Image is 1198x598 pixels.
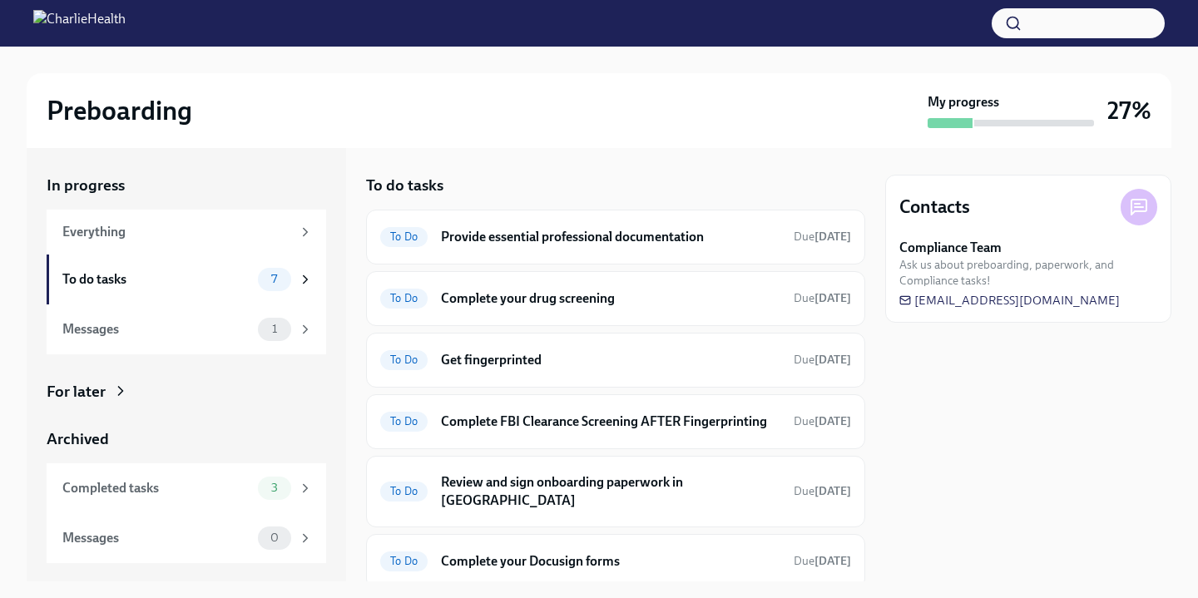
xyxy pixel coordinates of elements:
[441,289,780,308] h6: Complete your drug screening
[794,291,851,305] span: Due
[899,257,1157,289] span: Ask us about preboarding, paperwork, and Compliance tasks!
[380,555,428,567] span: To Do
[899,195,970,220] h4: Contacts
[441,552,780,571] h6: Complete your Docusign forms
[62,270,251,289] div: To do tasks
[47,175,326,196] a: In progress
[899,239,1002,257] strong: Compliance Team
[380,548,851,575] a: To DoComplete your Docusign formsDue[DATE]
[814,230,851,244] strong: [DATE]
[380,408,851,435] a: To DoComplete FBI Clearance Screening AFTER FingerprintingDue[DATE]
[794,353,851,367] span: Due
[794,484,851,498] span: Due
[47,255,326,304] a: To do tasks7
[380,415,428,427] span: To Do
[1107,96,1151,126] h3: 27%
[262,323,287,335] span: 1
[47,381,326,403] a: For later
[261,273,287,285] span: 7
[814,353,851,367] strong: [DATE]
[814,554,851,568] strong: [DATE]
[33,10,126,37] img: CharlieHealth
[814,484,851,498] strong: [DATE]
[47,513,326,563] a: Messages0
[380,285,851,312] a: To DoComplete your drug screeningDue[DATE]
[62,529,251,547] div: Messages
[794,229,851,245] span: October 6th, 2025 09:00
[928,93,999,111] strong: My progress
[261,482,288,494] span: 3
[814,291,851,305] strong: [DATE]
[62,479,251,497] div: Completed tasks
[441,228,780,246] h6: Provide essential professional documentation
[380,224,851,250] a: To DoProvide essential professional documentationDue[DATE]
[441,413,780,431] h6: Complete FBI Clearance Screening AFTER Fingerprinting
[794,553,851,569] span: October 6th, 2025 09:00
[794,483,851,499] span: October 10th, 2025 09:00
[794,230,851,244] span: Due
[47,210,326,255] a: Everything
[47,381,106,403] div: For later
[794,413,851,429] span: October 9th, 2025 09:00
[794,414,851,428] span: Due
[62,223,291,241] div: Everything
[47,428,326,450] a: Archived
[47,94,192,127] h2: Preboarding
[441,473,780,510] h6: Review and sign onboarding paperwork in [GEOGRAPHIC_DATA]
[380,230,428,243] span: To Do
[380,470,851,513] a: To DoReview and sign onboarding paperwork in [GEOGRAPHIC_DATA]Due[DATE]
[380,292,428,304] span: To Do
[380,485,428,497] span: To Do
[899,292,1120,309] a: [EMAIL_ADDRESS][DOMAIN_NAME]
[380,347,851,373] a: To DoGet fingerprintedDue[DATE]
[260,531,289,544] span: 0
[366,175,443,196] h5: To do tasks
[441,351,780,369] h6: Get fingerprinted
[794,290,851,306] span: October 6th, 2025 09:00
[47,463,326,513] a: Completed tasks3
[794,554,851,568] span: Due
[47,304,326,354] a: Messages1
[62,320,251,339] div: Messages
[814,414,851,428] strong: [DATE]
[380,353,428,366] span: To Do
